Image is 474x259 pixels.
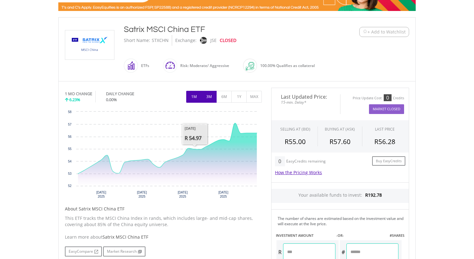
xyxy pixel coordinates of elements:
[200,37,207,44] img: jse.png
[68,123,72,126] text: 57
[365,192,382,198] span: R192.78
[216,91,232,103] button: 6M
[65,215,262,228] p: This ETF tracks the MSCI China Index in rands, which includes large- and mid-cap shares, covering...
[96,191,106,198] text: [DATE] 2025
[138,58,149,73] div: ETFs
[103,246,145,256] a: Market Research
[65,91,92,97] div: 1 MO CHANGE
[68,172,72,175] text: 53
[276,99,335,105] span: 15-min. Delay*
[68,135,72,138] text: 56
[69,97,80,102] span: 6.23%
[278,216,406,226] div: The number of shares are estimated based on the investment value and will execute at the live price.
[336,233,344,238] label: -OR-
[137,191,147,198] text: [DATE] 2025
[271,189,409,203] div: Your available funds to invest:
[329,137,350,146] span: R57.60
[246,91,262,103] button: MAX
[201,91,217,103] button: 3M
[325,127,355,132] span: BUYING AT (ASK)
[390,233,404,238] label: #SHARES
[186,91,202,103] button: 1M
[353,96,382,101] div: Price Update Cost:
[285,137,306,146] span: R55.00
[367,29,406,35] span: + Add to Watchlist
[124,35,150,46] div: Short Name:
[106,97,117,102] span: 0.00%
[68,147,72,151] text: 55
[275,169,322,175] a: How the Pricing Works
[66,30,113,60] img: TFSA.STXCHN.png
[393,96,404,101] div: Credits
[152,35,169,46] div: STXCHN
[231,91,247,103] button: 1Y
[220,35,236,46] div: CLOSED
[275,156,285,166] div: 0
[68,184,72,188] text: 52
[68,110,72,114] text: 58
[210,35,217,46] div: JSE
[106,91,155,97] div: DAILY CHANGE
[286,159,326,164] div: EasyCredits remaining
[65,109,262,203] div: Chart. Highcharts interactive chart.
[372,156,405,166] a: Buy EasyCredits
[246,62,254,70] img: collateral-qualifying-green.svg
[369,104,404,114] button: Market Closed
[363,29,367,34] img: Watchlist
[65,246,102,256] a: EasyCompare
[280,127,310,132] div: SELLING AT (BID)
[103,234,148,240] span: Satrix MSCI China ETF
[178,191,188,198] text: [DATE] 2025
[65,206,262,212] h5: About Satrix MSCI China ETF
[384,94,392,101] div: 0
[68,160,72,163] text: 54
[374,137,395,146] span: R56.28
[124,24,321,35] div: Satrix MSCI China ETF
[260,63,315,68] span: 100.00% Qualifies as collateral
[359,27,409,37] button: Watchlist + Add to Watchlist
[276,94,335,99] span: Last Updated Price:
[65,234,262,240] div: Learn more about
[375,127,395,132] div: LAST PRICE
[175,35,197,46] div: Exchange:
[219,191,229,198] text: [DATE] 2025
[276,233,313,238] label: INVESTMENT AMOUNT
[177,58,229,73] div: Risk: Moderate/ Aggressive
[65,109,262,203] svg: Interactive chart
